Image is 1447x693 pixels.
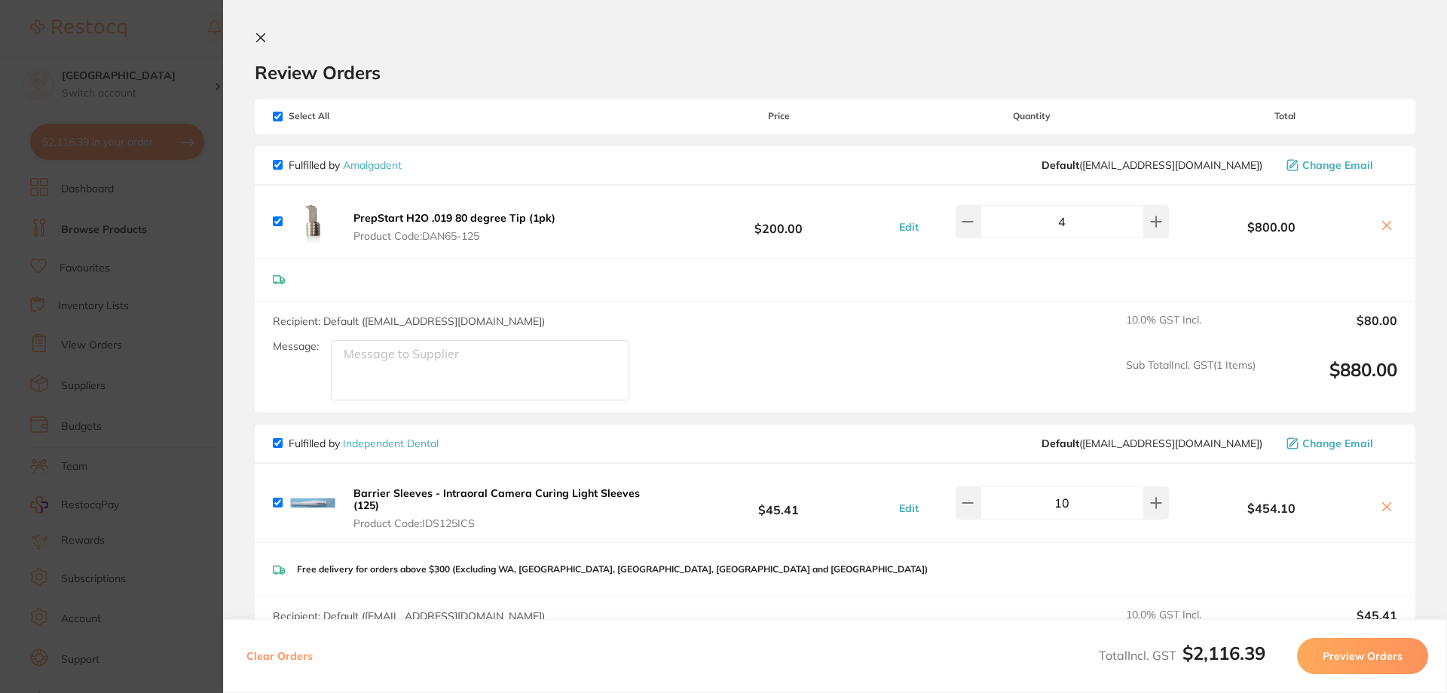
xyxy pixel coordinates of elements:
span: Recipient: Default ( [EMAIL_ADDRESS][DOMAIN_NAME] ) [273,314,545,328]
b: Default [1042,158,1079,172]
span: orders@independentdental.com.au [1042,437,1262,449]
span: Product Code: DAN65-125 [353,230,555,242]
button: Change Email [1282,437,1397,450]
button: Edit [895,501,923,515]
span: Change Email [1302,159,1373,171]
span: Recipient: Default ( [EMAIL_ADDRESS][DOMAIN_NAME] ) [273,609,545,623]
output: $880.00 [1268,359,1397,400]
b: Default [1042,437,1079,450]
span: Select All [273,111,424,121]
output: $80.00 [1268,314,1397,347]
span: Quantity [892,111,1173,121]
a: Independent Dental [343,437,439,450]
button: Preview Orders [1297,638,1428,674]
output: $45.41 [1268,609,1397,642]
span: 10.0 % GST Incl. [1126,609,1256,642]
span: Total [1173,111,1397,121]
b: PrepStart H2O .019 80 degree Tip (1pk) [353,211,555,225]
b: $2,116.39 [1182,642,1265,664]
button: Edit [895,220,923,234]
a: Amalgadent [343,158,402,172]
b: $200.00 [666,207,891,235]
img: cms2bW0xNA [289,479,337,527]
p: Fulfilled by [289,159,402,171]
button: Change Email [1282,158,1397,172]
span: Price [666,111,891,121]
b: $45.41 [666,489,891,517]
p: Free delivery for orders above $300 (Excluding WA, [GEOGRAPHIC_DATA], [GEOGRAPHIC_DATA], [GEOGRAP... [297,564,928,575]
p: Fulfilled by [289,437,439,449]
h2: Review Orders [255,61,1415,84]
span: Product Code: IDS125ICS [353,517,662,529]
button: PrepStart H2O .019 80 degree Tip (1pk) Product Code:DAN65-125 [349,211,560,243]
button: Barrier Sleeves - Intraoral Camera Curing Light Sleeves (125) Product Code:IDS125ICS [349,486,666,530]
span: info@amalgadent.com.au [1042,159,1262,171]
img: NWQ5NnNwcQ [289,198,337,246]
label: Message: [273,340,319,353]
span: Sub Total Incl. GST ( 1 Items) [1126,359,1256,400]
span: 10.0 % GST Incl. [1126,314,1256,347]
b: $454.10 [1173,501,1370,515]
b: $800.00 [1173,220,1370,234]
button: Clear Orders [242,638,317,674]
b: Barrier Sleeves - Intraoral Camera Curing Light Sleeves (125) [353,486,640,512]
span: Total Incl. GST [1099,648,1265,663]
span: Change Email [1302,437,1373,449]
